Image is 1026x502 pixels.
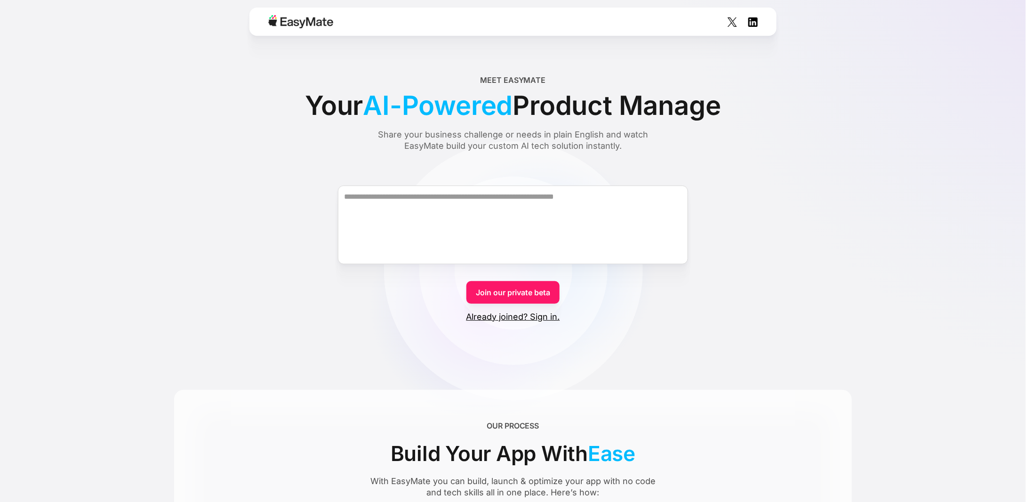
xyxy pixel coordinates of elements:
div: Share your business challenge or needs in plain English and watch EasyMate build your custom AI t... [360,129,666,152]
span: Product Manage [513,86,721,125]
img: Social Icon [728,17,737,27]
a: Join our private beta [466,281,560,304]
span: AI-Powered [363,86,513,125]
img: Social Icon [748,17,758,27]
a: Already joined? Sign in. [466,311,560,323]
div: OUR PROCESS [487,420,539,431]
form: Form [174,169,852,323]
img: Easymate logo [268,15,333,28]
div: With EasyMate you can build, launch & optimize your app with no code and tech skills all in one p... [364,476,662,498]
div: Your [305,86,721,125]
span: Ease [588,437,635,470]
div: Meet EasyMate [481,74,546,86]
div: Build Your App With [391,437,635,470]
